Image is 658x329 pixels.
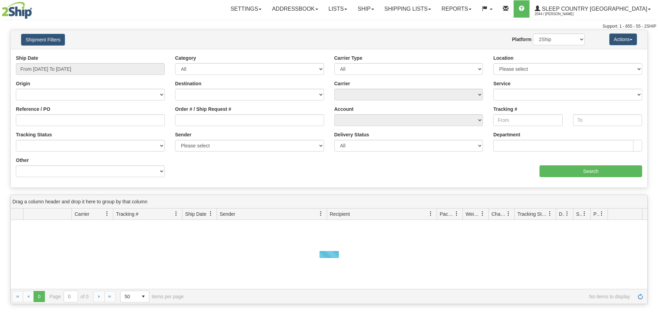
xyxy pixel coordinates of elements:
a: Weight filter column settings [477,208,488,220]
span: Shipment Issues [576,211,582,217]
span: Tracking Status [517,211,547,217]
span: Weight [466,211,480,217]
label: Other [16,157,29,164]
a: Tracking # filter column settings [170,208,182,220]
a: Addressbook [267,0,323,18]
a: Carrier filter column settings [101,208,113,220]
a: Ship [352,0,379,18]
label: Platform [512,36,532,43]
a: Refresh [635,291,646,302]
label: Account [334,106,354,113]
span: Tracking # [116,211,139,217]
span: Carrier [75,211,89,217]
button: Actions [609,33,637,45]
a: Settings [225,0,267,18]
label: Delivery Status [334,131,369,138]
a: Sleep Country [GEOGRAPHIC_DATA] 2044 / [PERSON_NAME] [530,0,656,18]
a: Tracking Status filter column settings [544,208,556,220]
span: Page of 0 [50,291,89,302]
input: Search [540,165,642,177]
span: Sender [220,211,235,217]
label: Ship Date [16,55,38,61]
span: Delivery Status [559,211,565,217]
img: logo2044.jpg [2,2,32,19]
label: Department [493,131,520,138]
label: Order # / Ship Request # [175,106,231,113]
label: Carrier Type [334,55,362,61]
span: Charge [492,211,506,217]
div: grid grouping header [11,195,647,209]
label: Sender [175,131,191,138]
span: Recipient [330,211,350,217]
label: Reference / PO [16,106,50,113]
span: select [138,291,149,302]
input: From [493,114,562,126]
a: Charge filter column settings [503,208,514,220]
label: Tracking # [493,106,517,113]
span: 50 [125,293,134,300]
span: Packages [440,211,454,217]
div: Support: 1 - 855 - 55 - 2SHIP [2,23,656,29]
span: Pickup Status [593,211,599,217]
a: Lists [323,0,352,18]
label: Origin [16,80,30,87]
span: Ship Date [185,211,206,217]
label: Tracking Status [16,131,52,138]
span: No items to display [193,294,630,299]
span: 2044 / [PERSON_NAME] [535,11,587,18]
span: items per page [120,291,184,302]
a: Recipient filter column settings [425,208,437,220]
span: Sleep Country [GEOGRAPHIC_DATA] [540,6,647,12]
iframe: chat widget [642,129,657,200]
label: Location [493,55,513,61]
a: Shipment Issues filter column settings [579,208,590,220]
span: Page 0 [34,291,45,302]
a: Reports [436,0,477,18]
a: Ship Date filter column settings [205,208,217,220]
label: Destination [175,80,201,87]
a: Shipping lists [379,0,436,18]
span: Page sizes drop down [120,291,149,302]
a: Sender filter column settings [315,208,327,220]
a: Pickup Status filter column settings [596,208,608,220]
button: Shipment Filters [21,34,65,46]
a: Delivery Status filter column settings [561,208,573,220]
label: Carrier [334,80,350,87]
a: Packages filter column settings [451,208,462,220]
label: Service [493,80,511,87]
input: To [573,114,642,126]
label: Category [175,55,196,61]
